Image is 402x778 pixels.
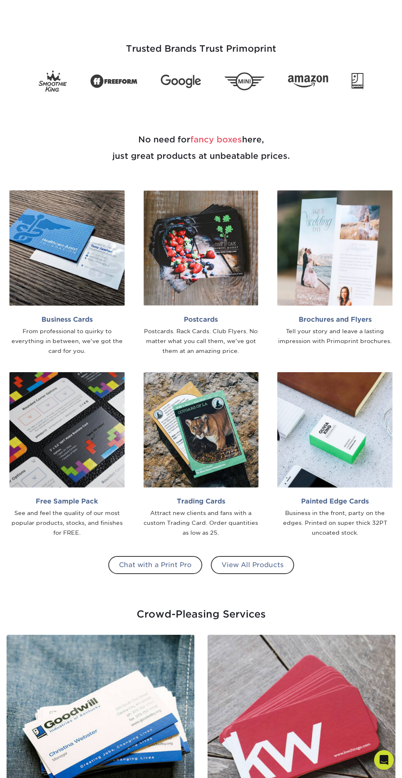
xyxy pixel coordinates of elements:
[277,316,393,323] h2: Brochures and Flyers
[144,327,259,356] div: Postcards. Rack Cards. Club Flyers. No matter what you call them, we've got them at an amazing pr...
[144,190,259,306] img: Postcards
[144,316,259,323] h2: Postcards
[190,135,242,144] span: fancy boxes
[277,497,393,505] h2: Painted Edge Cards
[39,71,67,92] img: Smoothie King
[352,73,363,89] img: Goodwill
[6,112,396,184] h2: No need for here, just great products at unbeatable prices.
[144,508,259,538] div: Attract new clients and fans with a custom Trading Card. Order quantities as low as 25.
[274,372,396,538] a: Painted Edge Cards Business in the front, party on the edges. Printed on super thick 32PT uncoate...
[288,75,328,87] img: Amazon
[9,372,125,487] img: Sample Pack
[277,190,393,306] img: Brochures and Flyers
[6,372,128,538] a: Free Sample Pack See and feel the quality of our most popular products, stocks, and finishes for ...
[140,372,262,538] a: Trading Cards Attract new clients and fans with a custom Trading Card. Order quantities as low as...
[9,508,125,538] div: See and feel the quality of our most popular products, stocks, and finishes for FREE.
[140,190,262,356] a: Postcards Postcards. Rack Cards. Club Flyers. No matter what you call them, we've got them at an ...
[161,75,201,88] img: Google
[9,190,125,306] img: Business Cards
[211,556,294,574] a: View All Products
[144,372,259,487] img: Trading Cards
[224,72,265,90] img: Mini
[277,372,393,487] img: Painted Edge Cards
[9,316,125,323] h2: Business Cards
[374,750,394,770] div: Open Intercom Messenger
[90,71,137,92] img: Freeform
[108,556,202,574] a: Chat with a Print Pro
[6,190,128,356] a: Business Cards From professional to quirky to everything in between, we've got the card for you.
[277,327,393,346] div: Tell your story and leave a lasting impression with Primoprint brochures.
[277,508,393,538] div: Business in the front, party on the edges. Printed on super thick 32PT uncoated stock.
[6,600,396,622] div: Crowd-Pleasing Services
[144,497,259,505] h2: Trading Cards
[9,497,125,505] h2: Free Sample Pack
[9,327,125,356] div: From professional to quirky to everything in between, we've got the card for you.
[274,190,396,346] a: Brochures and Flyers Tell your story and leave a lasting impression with Primoprint brochures.
[6,24,396,64] h3: Trusted Brands Trust Primoprint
